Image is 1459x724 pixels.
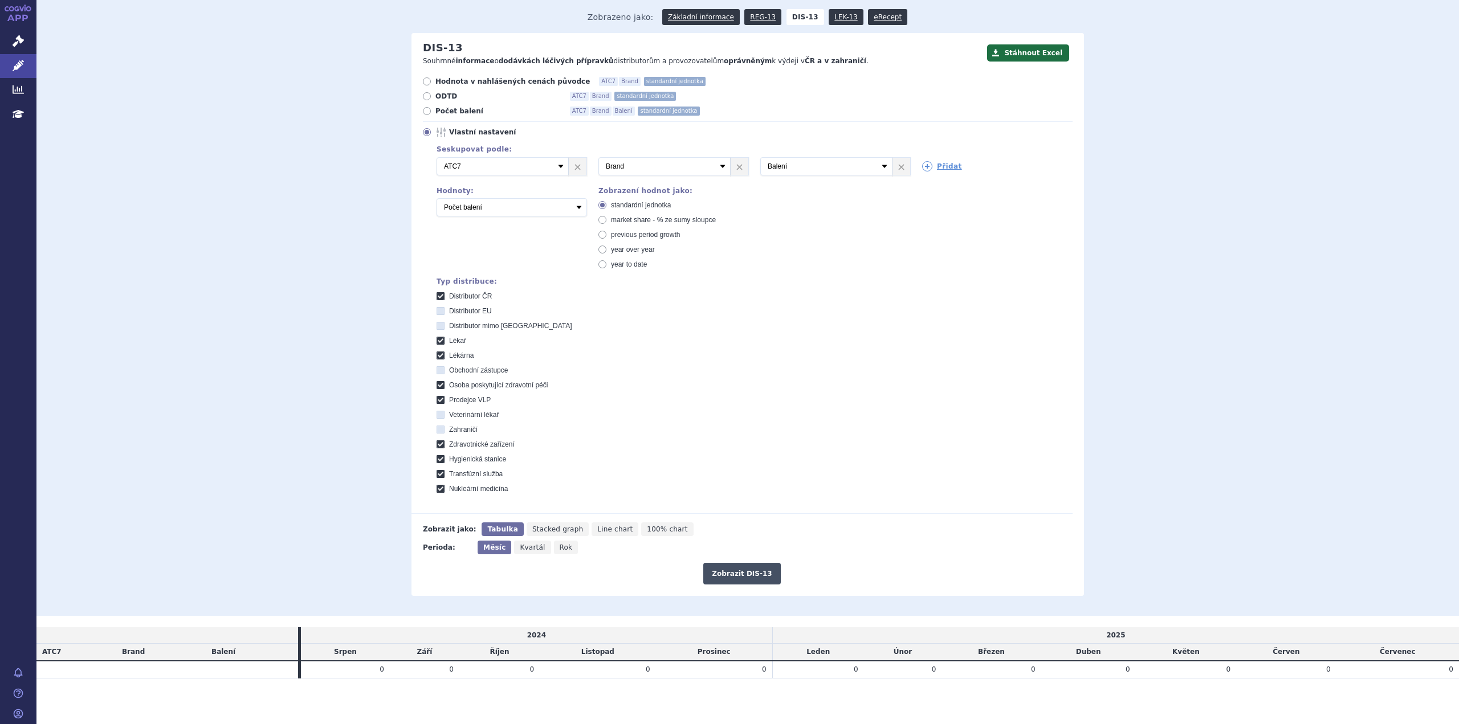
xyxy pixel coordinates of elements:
button: Zobrazit DIS-13 [703,563,780,584]
span: ATC7 [570,107,589,116]
span: Brand [122,648,145,656]
strong: informace [456,57,495,65]
td: Prosinec [656,644,773,661]
span: Transfúzní služba [449,470,503,478]
span: Hygienická stanice [449,455,506,463]
span: Line chart [597,525,633,533]
span: 0 [1031,665,1036,673]
span: 0 [1449,665,1453,673]
span: market share - % ze sumy sloupce [611,216,716,224]
span: Obchodní zástupce [449,366,508,374]
span: 0 [646,665,650,673]
a: × [569,158,586,175]
div: Seskupovat podle: [425,145,1073,153]
span: Veterinární lékař [449,411,499,419]
td: Květen [1136,644,1236,661]
span: Lékař [449,337,466,345]
td: Červenec [1336,644,1459,661]
span: ATC7 [42,648,62,656]
span: Zahraničí [449,426,478,433]
td: 2025 [772,627,1459,644]
button: Stáhnout Excel [987,44,1069,62]
span: 0 [529,665,534,673]
span: Distributor ČR [449,292,492,300]
span: Osoba poskytující zdravotní péči [449,381,548,389]
a: Základní informace [662,9,740,25]
span: 0 [932,665,936,673]
span: Kvartál [520,543,545,551]
span: standardní jednotka [644,77,706,86]
span: Tabulka [487,525,517,533]
span: Zobrazeno jako: [588,9,654,25]
span: 0 [380,665,384,673]
span: 0 [1226,665,1230,673]
span: Rok [560,543,573,551]
strong: oprávněným [724,57,772,65]
a: × [731,158,748,175]
span: Měsíc [483,543,506,551]
div: Perioda: [423,541,472,554]
span: Distributor mimo [GEOGRAPHIC_DATA] [449,322,572,330]
span: standardní jednotka [611,201,671,209]
span: Vlastní nastavení [449,128,574,137]
a: × [892,158,910,175]
p: Souhrnné o distributorům a provozovatelům k výdeji v . [423,56,981,66]
span: Brand [590,92,612,101]
div: Hodnoty: [437,187,587,195]
span: standardní jednotka [638,107,699,116]
span: 0 [762,665,767,673]
a: REG-13 [744,9,781,25]
a: Přidat [922,161,962,171]
td: Leden [772,644,863,661]
span: 0 [854,665,858,673]
span: standardní jednotka [614,92,676,101]
td: Červen [1236,644,1336,661]
span: Lékárna [449,351,474,359]
td: Únor [864,644,942,661]
div: Typ distribuce: [437,277,1073,285]
div: Zobrazení hodnot jako: [598,187,749,195]
span: year to date [611,260,647,268]
span: Balení [211,648,235,656]
span: previous period growth [611,231,680,239]
a: eRecept [868,9,907,25]
td: Září [390,644,459,661]
span: ODTD [435,92,561,101]
span: 0 [1326,665,1331,673]
td: Duben [1041,644,1136,661]
span: Stacked graph [532,525,583,533]
td: Březen [942,644,1041,661]
div: Zobrazit jako: [423,522,476,536]
strong: DIS-13 [786,9,824,25]
a: LEK-13 [829,9,863,25]
span: Brand [590,107,612,116]
span: Hodnota v nahlášených cenách původce [435,77,590,86]
span: Počet balení [435,107,561,116]
span: Brand [619,77,641,86]
span: 0 [1126,665,1130,673]
span: Distributor EU [449,307,492,315]
strong: dodávkách léčivých přípravků [499,57,614,65]
span: ATC7 [599,77,618,86]
span: Zdravotnické zařízení [449,440,515,448]
div: 3 [425,157,1073,175]
td: Srpen [301,644,390,661]
h2: DIS-13 [423,42,463,54]
span: ATC7 [570,92,589,101]
span: 0 [449,665,454,673]
span: Balení [613,107,635,116]
span: 100% chart [647,525,687,533]
span: Nukleární medicína [449,485,508,493]
span: Prodejce VLP [449,396,491,404]
td: Listopad [540,644,656,661]
strong: ČR a v zahraničí [805,57,866,65]
td: 2024 [301,627,772,644]
span: year over year [611,246,655,253]
td: Říjen [459,644,540,661]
